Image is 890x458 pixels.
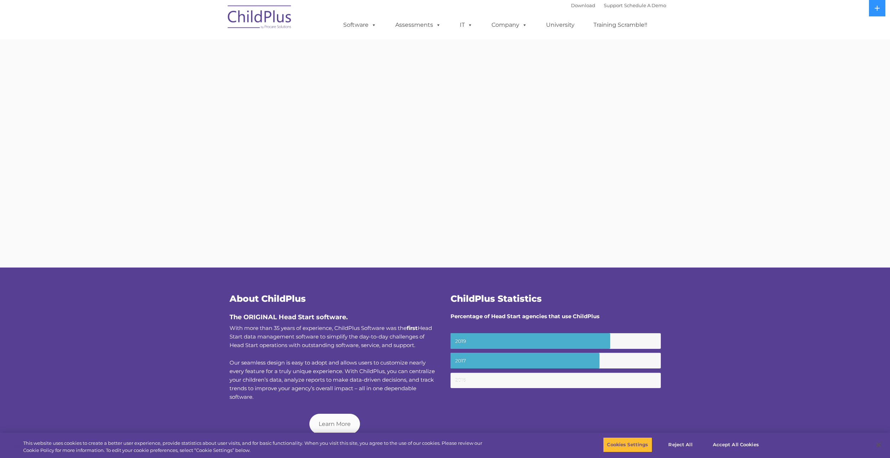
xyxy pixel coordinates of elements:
[453,18,480,32] a: IT
[603,437,652,452] button: Cookies Settings
[451,333,661,349] small: 2019
[451,353,661,368] small: 2017
[539,18,582,32] a: University
[451,373,661,388] small: 2016
[230,325,432,348] span: With more than 35 years of experience, ChildPlus Software was the Head Start data management soft...
[224,0,295,36] img: ChildPlus by Procare Solutions
[230,359,435,400] span: Our seamless design is easy to adopt and allows users to customize nearly every feature for a tru...
[484,18,534,32] a: Company
[388,18,448,32] a: Assessments
[709,437,763,452] button: Accept All Cookies
[451,293,542,304] span: ChildPlus Statistics
[336,18,384,32] a: Software
[604,2,623,8] a: Support
[451,313,600,320] strong: Percentage of Head Start agencies that use ChildPlus
[571,2,595,8] a: Download
[23,440,489,454] div: This website uses cookies to create a better user experience, provide statistics about user visit...
[230,313,348,321] span: The ORIGINAL Head Start software.
[407,325,418,331] b: first
[309,414,360,434] a: Learn More
[624,2,666,8] a: Schedule A Demo
[586,18,654,32] a: Training Scramble!!
[571,2,666,8] font: |
[871,437,886,453] button: Close
[230,293,306,304] span: About ChildPlus
[658,437,703,452] button: Reject All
